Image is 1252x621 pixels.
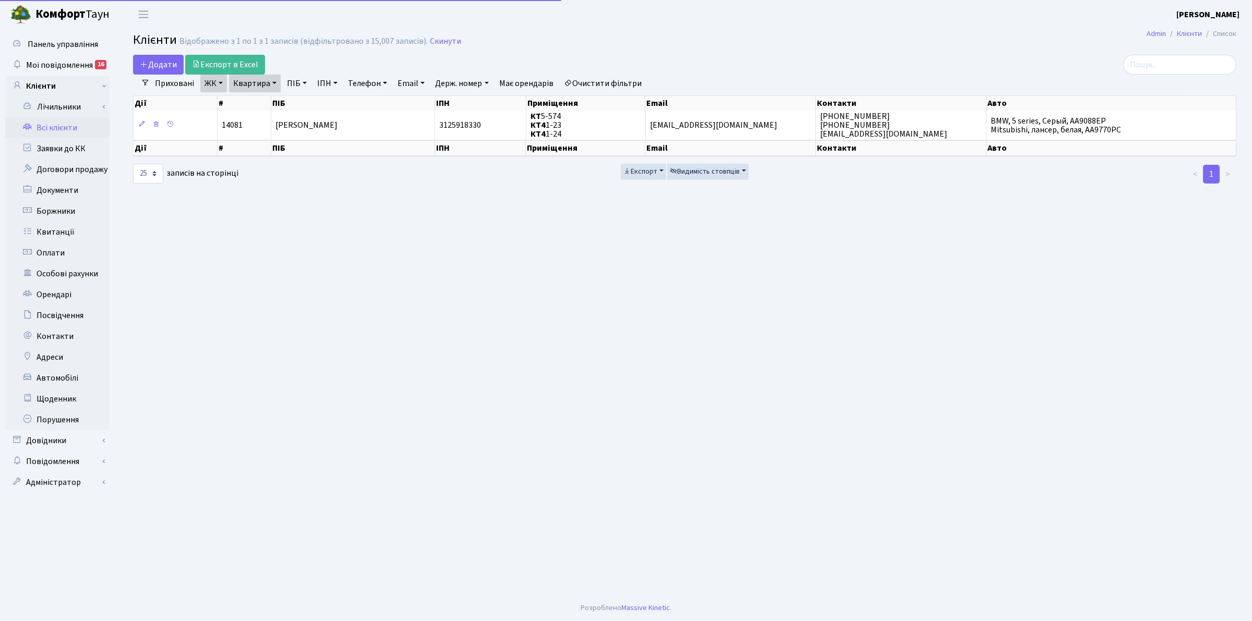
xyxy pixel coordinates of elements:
[5,117,110,138] a: Всі клієнти
[5,55,110,76] a: Мої повідомлення16
[986,140,1236,156] th: Авто
[10,4,31,25] img: logo.png
[645,96,816,111] th: Email
[816,96,986,111] th: Контакти
[133,164,163,184] select: записів на сторінці
[5,409,110,430] a: Порушення
[344,75,391,92] a: Телефон
[435,96,526,111] th: ІПН
[1147,28,1166,39] a: Admin
[1176,8,1239,21] a: [PERSON_NAME]
[35,6,86,22] b: Комфорт
[200,75,227,92] a: ЖК
[393,75,429,92] a: Email
[5,347,110,368] a: Адреси
[5,451,110,472] a: Повідомлення
[991,115,1121,136] span: BMW, 5 series, Серый, АА9088EP Mitsubishi, лансер, белая, АА9770РС
[275,119,338,131] span: [PERSON_NAME]
[667,164,749,180] button: Видимість стовпців
[151,75,198,92] a: Приховані
[271,140,435,156] th: ПІБ
[12,96,110,117] a: Лічильники
[133,31,177,49] span: Клієнти
[531,129,546,140] b: КТ4
[439,119,481,131] span: 3125918330
[1202,28,1236,40] li: Список
[133,164,238,184] label: записів на сторінці
[185,55,265,75] a: Експорт в Excel
[526,96,646,111] th: Приміщення
[431,75,492,92] a: Держ. номер
[134,96,218,111] th: Дії
[5,388,110,409] a: Щоденник
[26,59,93,71] span: Мої повідомлення
[5,430,110,451] a: Довідники
[5,180,110,201] a: Документи
[670,166,740,177] span: Видимість стовпців
[229,75,281,92] a: Квартира
[5,201,110,222] a: Боржники
[222,119,243,131] span: 14081
[133,55,184,75] a: Додати
[495,75,558,92] a: Має орендарів
[5,222,110,242] a: Квитанції
[134,140,218,156] th: Дії
[820,111,947,140] span: [PHONE_NUMBER] [PHONE_NUMBER] [EMAIL_ADDRESS][DOMAIN_NAME]
[5,34,110,55] a: Панель управління
[645,140,816,156] th: Email
[5,472,110,493] a: Адміністратор
[581,602,671,614] div: Розроблено .
[560,75,646,92] a: Очистити фільтри
[621,602,670,613] a: Massive Kinetic
[1131,23,1252,45] nav: breadcrumb
[621,164,666,180] button: Експорт
[5,305,110,326] a: Посвідчення
[5,284,110,305] a: Орендарі
[5,326,110,347] a: Контакти
[5,263,110,284] a: Особові рахунки
[531,111,561,140] span: 5-574 1-23 1-24
[28,39,98,50] span: Панель управління
[313,75,342,92] a: ІПН
[526,140,645,156] th: Приміщення
[650,119,777,131] span: [EMAIL_ADDRESS][DOMAIN_NAME]
[1177,28,1202,39] a: Клієнти
[283,75,311,92] a: ПІБ
[218,140,271,156] th: #
[35,6,110,23] span: Таун
[130,6,156,23] button: Переключити навігацію
[816,140,986,156] th: Контакти
[5,138,110,159] a: Заявки до КК
[95,60,106,69] div: 16
[5,368,110,388] a: Автомобілі
[5,242,110,263] a: Оплати
[218,96,271,111] th: #
[623,166,657,177] span: Експорт
[1203,165,1220,184] a: 1
[140,59,177,70] span: Додати
[1176,9,1239,20] b: [PERSON_NAME]
[1123,55,1236,75] input: Пошук...
[531,119,546,131] b: КТ4
[271,96,435,111] th: ПІБ
[531,111,541,122] b: КТ
[430,36,461,46] a: Скинути
[5,159,110,180] a: Договори продажу
[179,36,428,46] div: Відображено з 1 по 1 з 1 записів (відфільтровано з 15,007 записів).
[986,96,1236,111] th: Авто
[5,76,110,96] a: Клієнти
[435,140,526,156] th: ІПН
